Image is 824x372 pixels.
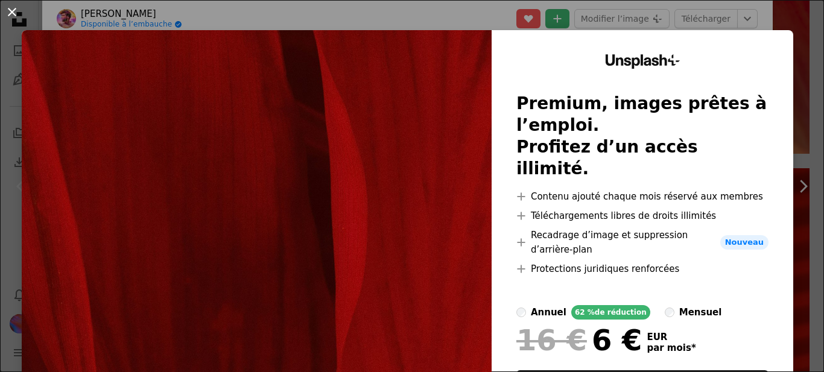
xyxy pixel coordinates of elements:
[516,307,526,317] input: annuel62 %de réduction
[720,235,769,250] span: Nouveau
[571,305,650,320] div: 62 % de réduction
[516,209,769,223] li: Téléchargements libres de droits illimités
[516,324,587,356] span: 16 €
[647,342,696,353] span: par mois *
[516,262,769,276] li: Protections juridiques renforcées
[665,307,674,317] input: mensuel
[647,332,696,342] span: EUR
[531,305,566,320] div: annuel
[516,93,769,180] h2: Premium, images prêtes à l’emploi. Profitez d’un accès illimité.
[516,324,642,356] div: 6 €
[516,189,769,204] li: Contenu ajouté chaque mois réservé aux membres
[679,305,722,320] div: mensuel
[516,228,769,257] li: Recadrage d’image et suppression d’arrière-plan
